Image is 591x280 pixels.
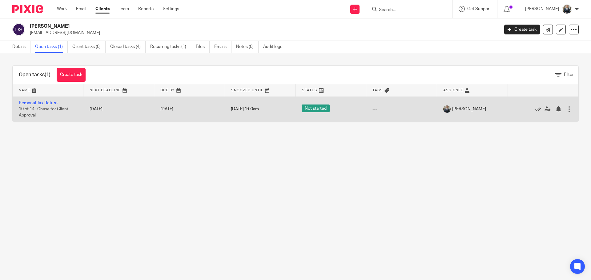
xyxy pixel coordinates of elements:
div: --- [372,106,431,112]
p: [PERSON_NAME] [525,6,559,12]
img: Pixie [12,5,43,13]
span: [DATE] [160,107,173,111]
a: Closed tasks (4) [110,41,146,53]
a: Settings [163,6,179,12]
img: Headshot.jpg [562,4,572,14]
a: Reports [138,6,154,12]
a: Work [57,6,67,12]
a: Emails [214,41,231,53]
td: [DATE] [83,97,154,122]
h2: [PERSON_NAME] [30,23,402,30]
a: Mark as done [535,106,545,112]
a: Create task [504,25,540,34]
a: Email [76,6,86,12]
img: svg%3E [12,23,25,36]
a: Files [196,41,210,53]
span: Snoozed Until [231,89,263,92]
a: Details [12,41,30,53]
span: [PERSON_NAME] [452,106,486,112]
span: Tags [372,89,383,92]
a: Notes (0) [236,41,259,53]
span: (1) [45,72,50,77]
span: 10 of 14 · Chase for Client Approval [19,107,68,118]
a: Personal Tax Return [19,101,58,105]
span: Not started [302,105,330,112]
span: Status [302,89,317,92]
a: Recurring tasks (1) [150,41,191,53]
span: Filter [564,73,574,77]
span: [DATE] 1:00am [231,107,259,111]
a: Open tasks (1) [35,41,68,53]
p: [EMAIL_ADDRESS][DOMAIN_NAME] [30,30,495,36]
a: Clients [95,6,110,12]
img: Headshot.jpg [443,105,451,113]
input: Search [378,7,434,13]
a: Audit logs [263,41,287,53]
h1: Open tasks [19,72,50,78]
a: Team [119,6,129,12]
span: Get Support [467,7,491,11]
a: Client tasks (0) [72,41,106,53]
a: Create task [57,68,86,82]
